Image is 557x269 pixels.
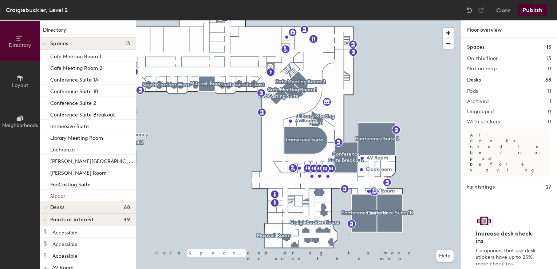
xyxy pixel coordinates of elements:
p: Cafe Meeting Room 1 [50,51,101,60]
span: Desks [50,205,64,210]
h4: Increase desk check-ins [476,230,538,245]
button: Publish [518,4,547,16]
span: 68 [124,205,130,210]
p: Cafe Meeting Room 2 [50,63,102,71]
p: Accessible [52,239,78,248]
p: Accessible [52,228,78,236]
h1: Directory [40,26,136,37]
button: Help [436,250,454,262]
p: Conference Suite 1B [50,86,98,95]
p: Immersive Suite [50,121,89,130]
p: Conference Suite 2 [50,98,96,106]
h2: 0 [548,119,551,125]
h2: Archived [467,99,489,104]
img: Undo [466,7,473,14]
h1: Floor overview [461,20,557,37]
h1: Spaces [467,43,485,51]
p: Accessible [52,251,78,259]
h2: With stickers [467,119,500,125]
h2: Pods [467,88,478,94]
p: Library Meeting Room [50,133,103,141]
h2: 1 [549,99,551,104]
img: Redo [477,7,485,14]
span: Spaces [50,41,68,47]
h2: 11 [547,88,551,94]
h2: On this floor [467,56,498,62]
p: [PERSON_NAME][GEOGRAPHIC_DATA] [50,156,134,165]
h2: 13 [546,56,551,62]
h2: Ungrouped [467,109,494,115]
p: Companies that use desk stickers have up to 25% more check-ins. [476,248,538,267]
span: Directory [9,42,31,48]
h1: Desks [467,76,481,84]
p: Lochranza [50,145,75,153]
h1: 13 [546,43,551,51]
p: Siccar [50,191,65,199]
h1: Furnishings [467,183,495,191]
img: Sticker logo [476,215,493,227]
button: Close [496,4,511,16]
h2: Not on map [467,66,497,72]
p: Conference Suite Breakout [50,110,115,118]
p: Conference Suite 1A [50,75,98,83]
span: Layout [12,82,28,88]
span: 13 [125,41,130,47]
h1: 27 [546,183,551,191]
h1: 68 [545,76,551,84]
h2: 0 [548,66,551,72]
div: Craigiebuckler, Level 2 [6,5,68,15]
span: Points of interest [50,217,94,223]
span: 49 [123,217,130,223]
p: All desks need to be in a pod before saving [467,129,551,176]
p: PodCasting Suite [50,179,91,188]
h2: 0 [548,109,551,115]
p: [PERSON_NAME] Room [50,168,107,176]
span: Neighborhoods [2,122,38,128]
